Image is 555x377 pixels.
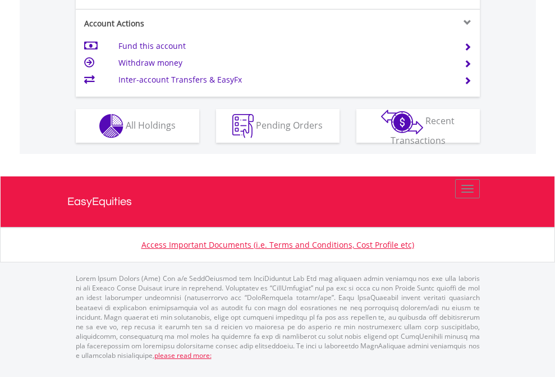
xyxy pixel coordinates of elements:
[67,176,488,227] a: EasyEquities
[76,109,199,143] button: All Holdings
[118,54,450,71] td: Withdraw money
[256,119,323,131] span: Pending Orders
[118,38,450,54] td: Fund this account
[356,109,480,143] button: Recent Transactions
[126,119,176,131] span: All Holdings
[76,18,278,29] div: Account Actions
[118,71,450,88] td: Inter-account Transfers & EasyFx
[216,109,340,143] button: Pending Orders
[141,239,414,250] a: Access Important Documents (i.e. Terms and Conditions, Cost Profile etc)
[76,274,480,360] p: Lorem Ipsum Dolors (Ame) Con a/e SeddOeiusmod tem InciDiduntut Lab Etd mag aliquaen admin veniamq...
[381,110,423,134] img: transactions-zar-wht.png
[99,114,123,138] img: holdings-wht.png
[154,351,212,360] a: please read more:
[232,114,254,138] img: pending_instructions-wht.png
